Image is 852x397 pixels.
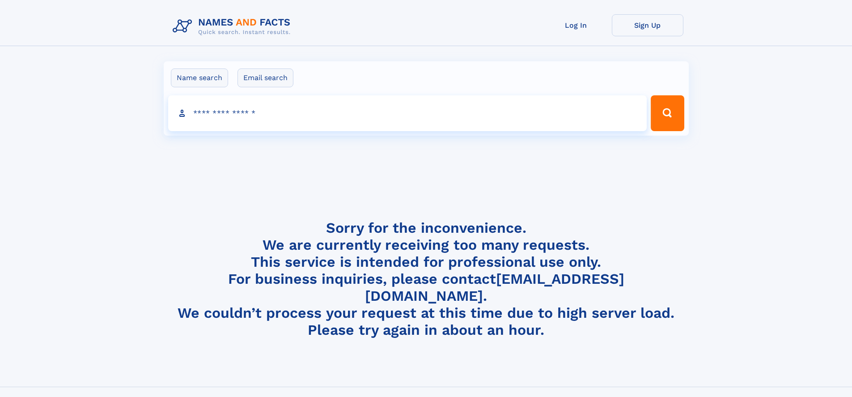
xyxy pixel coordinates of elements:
[612,14,683,36] a: Sign Up
[169,14,298,38] img: Logo Names and Facts
[168,95,647,131] input: search input
[365,270,624,304] a: [EMAIL_ADDRESS][DOMAIN_NAME]
[540,14,612,36] a: Log In
[237,68,293,87] label: Email search
[171,68,228,87] label: Name search
[169,219,683,339] h4: Sorry for the inconvenience. We are currently receiving too many requests. This service is intend...
[651,95,684,131] button: Search Button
